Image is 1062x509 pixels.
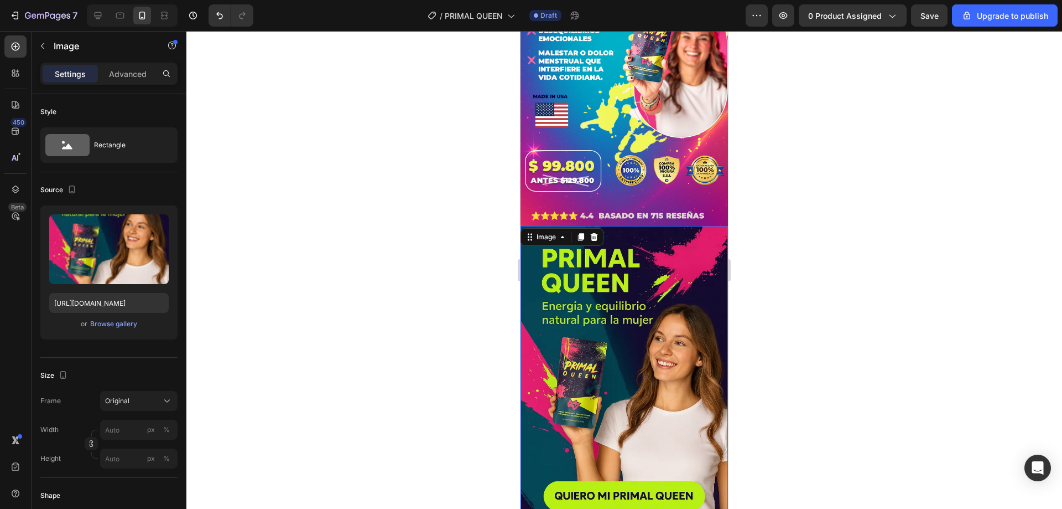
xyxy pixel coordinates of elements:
[40,183,79,198] div: Source
[109,68,147,80] p: Advanced
[40,107,56,117] div: Style
[911,4,948,27] button: Save
[54,39,148,53] p: Image
[144,423,158,436] button: %
[11,118,27,127] div: 450
[105,396,129,406] span: Original
[49,214,169,284] img: preview-image
[147,454,155,464] div: px
[520,31,728,509] iframe: Design area
[40,491,60,501] div: Shape
[49,293,169,313] input: https://example.com/image.jpg
[808,10,882,22] span: 0 product assigned
[1024,455,1051,481] div: Open Intercom Messenger
[160,423,173,436] button: px
[90,318,138,330] button: Browse gallery
[4,4,82,27] button: 7
[90,319,137,329] div: Browse gallery
[40,396,61,406] label: Frame
[799,4,907,27] button: 0 product assigned
[40,454,61,464] label: Height
[72,9,77,22] p: 7
[100,391,178,411] button: Original
[163,454,170,464] div: %
[100,420,178,440] input: px%
[144,452,158,465] button: %
[440,10,442,22] span: /
[952,4,1058,27] button: Upgrade to publish
[920,11,939,20] span: Save
[163,425,170,435] div: %
[8,203,27,212] div: Beta
[160,452,173,465] button: px
[40,368,70,383] div: Size
[40,425,59,435] label: Width
[94,132,162,158] div: Rectangle
[147,425,155,435] div: px
[445,10,503,22] span: PRIMAL QUEEN
[55,68,86,80] p: Settings
[961,10,1048,22] div: Upgrade to publish
[540,11,557,20] span: Draft
[209,4,253,27] div: Undo/Redo
[81,317,87,331] span: or
[100,449,178,469] input: px%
